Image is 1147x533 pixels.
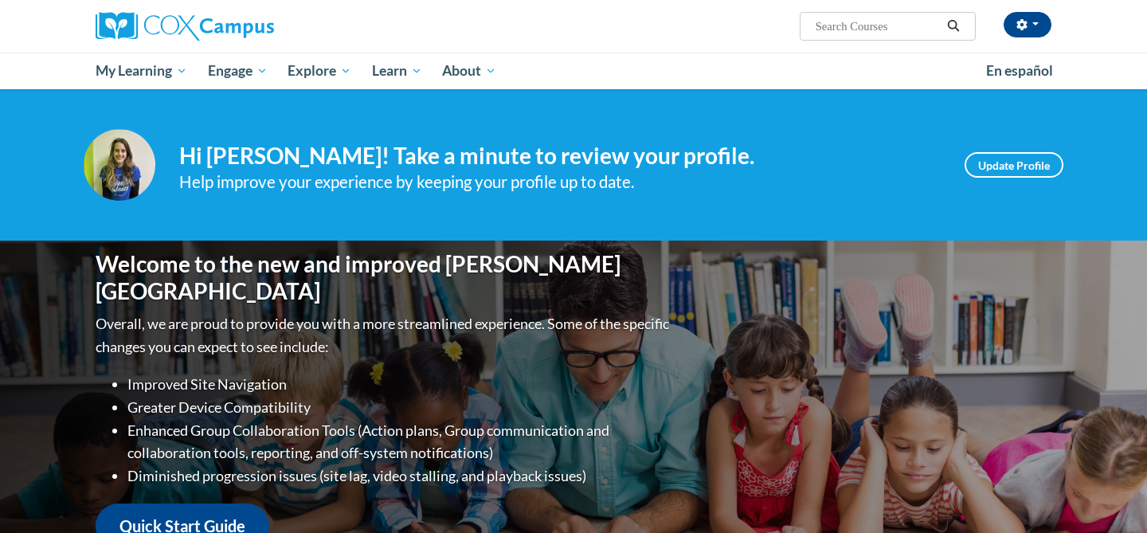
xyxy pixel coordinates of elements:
div: Help improve your experience by keeping your profile up to date. [179,169,941,195]
a: En español [976,54,1063,88]
li: Diminished progression issues (site lag, video stalling, and playback issues) [127,464,673,488]
span: About [442,61,496,80]
button: Account Settings [1004,12,1051,37]
img: Profile Image [84,129,155,201]
a: Explore [277,53,362,89]
span: Engage [208,61,268,80]
li: Greater Device Compatibility [127,396,673,419]
input: Search Courses [814,17,941,36]
a: Engage [198,53,278,89]
a: Cox Campus [96,12,398,41]
div: Main menu [72,53,1075,89]
a: Update Profile [965,152,1063,178]
h4: Hi [PERSON_NAME]! Take a minute to review your profile. [179,143,941,170]
span: Explore [288,61,351,80]
iframe: Button to launch messaging window [1083,469,1134,520]
img: Cox Campus [96,12,274,41]
a: About [433,53,507,89]
p: Overall, we are proud to provide you with a more streamlined experience. Some of the specific cha... [96,312,673,359]
li: Improved Site Navigation [127,373,673,396]
h1: Welcome to the new and improved [PERSON_NAME][GEOGRAPHIC_DATA] [96,251,673,304]
a: Learn [362,53,433,89]
a: My Learning [85,53,198,89]
li: Enhanced Group Collaboration Tools (Action plans, Group communication and collaboration tools, re... [127,419,673,465]
span: Learn [372,61,422,80]
button: Search [941,17,965,36]
span: My Learning [96,61,187,80]
span: En español [986,62,1053,79]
